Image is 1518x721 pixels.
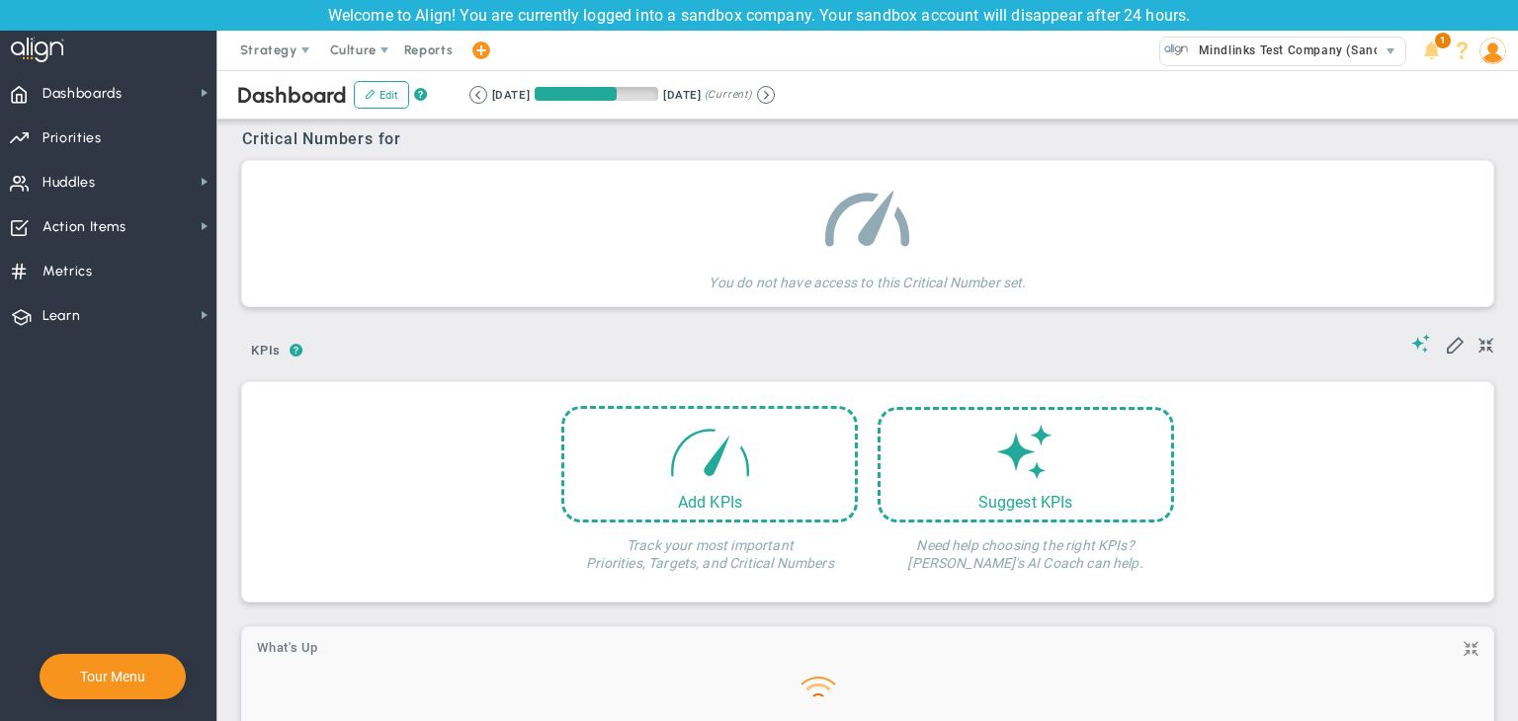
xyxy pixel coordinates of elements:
[330,42,377,57] span: Culture
[1447,31,1477,70] li: Help & Frequently Asked Questions (FAQ)
[1435,33,1451,48] span: 1
[42,73,123,115] span: Dashboards
[1416,31,1447,70] li: Announcements
[1164,38,1189,62] img: 33514.Company.photo
[42,251,93,292] span: Metrics
[354,81,409,109] button: Edit
[240,42,297,57] span: Strategy
[242,129,406,148] span: Critical Numbers for
[242,335,290,366] span: KPIs
[42,118,102,159] span: Priorities
[469,86,487,104] button: Go to previous period
[1479,38,1506,64] img: 207982.Person.photo
[881,493,1171,512] div: Suggest KPIs
[705,86,752,104] span: (Current)
[42,162,96,203] span: Huddles
[74,668,151,685] button: Tour Menu
[757,86,775,104] button: Go to next period
[535,87,658,101] div: Period Progress: 66% Day 60 of 90 with 30 remaining.
[42,295,80,337] span: Learn
[42,206,126,248] span: Action Items
[242,335,290,369] button: KPIs
[1377,38,1405,65] span: select
[1445,334,1465,354] span: Edit My KPIs
[878,522,1174,572] h4: Need help choosing the right KPIs? [PERSON_NAME]'s AI Coach can help.
[1189,38,1407,63] span: Mindlinks Test Company (Sandbox)
[492,86,530,104] div: [DATE]
[709,260,1026,291] h4: You do not have access to this Critical Number set.
[561,522,858,572] h4: Track your most important Priorities, Targets, and Critical Numbers
[237,82,347,109] span: Dashboard
[663,86,701,104] div: [DATE]
[1411,334,1431,353] span: Suggestions (AI Feature)
[394,31,464,70] span: Reports
[564,493,855,512] div: Add KPIs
